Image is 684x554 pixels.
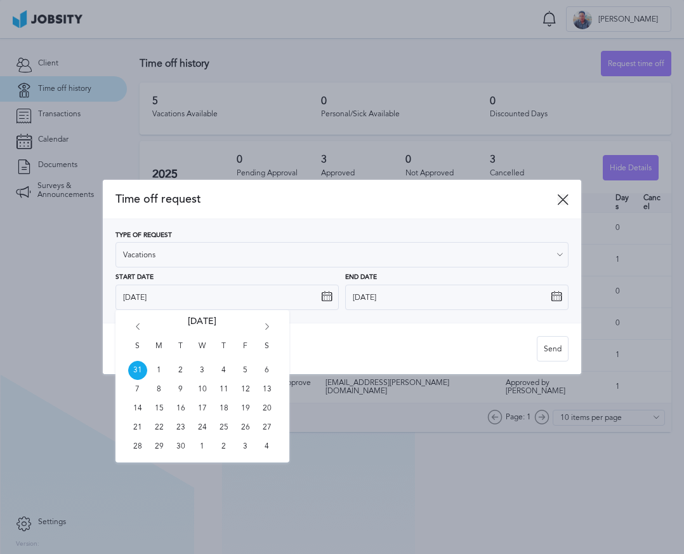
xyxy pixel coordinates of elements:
[150,437,169,456] span: Mon Sep 29 2025
[214,342,233,361] span: T
[171,380,190,399] span: Tue Sep 09 2025
[258,418,277,437] span: Sat Sep 27 2025
[115,274,154,281] span: Start Date
[128,361,147,380] span: Sun Aug 31 2025
[128,418,147,437] span: Sun Sep 21 2025
[193,437,212,456] span: Wed Oct 01 2025
[171,437,190,456] span: Tue Sep 30 2025
[236,380,255,399] span: Fri Sep 12 2025
[150,418,169,437] span: Mon Sep 22 2025
[193,380,212,399] span: Wed Sep 10 2025
[193,418,212,437] span: Wed Sep 24 2025
[258,437,277,456] span: Sat Oct 04 2025
[345,274,377,281] span: End Date
[128,342,147,361] span: S
[214,437,233,456] span: Thu Oct 02 2025
[171,399,190,418] span: Tue Sep 16 2025
[193,342,212,361] span: W
[537,337,568,362] div: Send
[128,437,147,456] span: Sun Sep 28 2025
[258,399,277,418] span: Sat Sep 20 2025
[214,399,233,418] span: Thu Sep 18 2025
[236,342,255,361] span: F
[128,399,147,418] span: Sun Sep 14 2025
[214,361,233,380] span: Thu Sep 04 2025
[214,418,233,437] span: Thu Sep 25 2025
[193,361,212,380] span: Wed Sep 03 2025
[236,418,255,437] span: Fri Sep 26 2025
[150,342,169,361] span: M
[171,418,190,437] span: Tue Sep 23 2025
[150,399,169,418] span: Mon Sep 15 2025
[115,232,172,240] span: Type of Request
[188,316,216,342] span: [DATE]
[258,361,277,380] span: Sat Sep 06 2025
[236,437,255,456] span: Fri Oct 03 2025
[115,193,558,206] span: Time off request
[150,361,169,380] span: Mon Sep 01 2025
[261,323,273,335] i: Go forward 1 month
[193,399,212,418] span: Wed Sep 17 2025
[236,361,255,380] span: Fri Sep 05 2025
[236,399,255,418] span: Fri Sep 19 2025
[150,380,169,399] span: Mon Sep 08 2025
[258,342,277,361] span: S
[171,342,190,361] span: T
[537,336,569,361] button: Send
[132,323,143,335] i: Go back 1 month
[171,361,190,380] span: Tue Sep 02 2025
[258,380,277,399] span: Sat Sep 13 2025
[214,380,233,399] span: Thu Sep 11 2025
[128,380,147,399] span: Sun Sep 07 2025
